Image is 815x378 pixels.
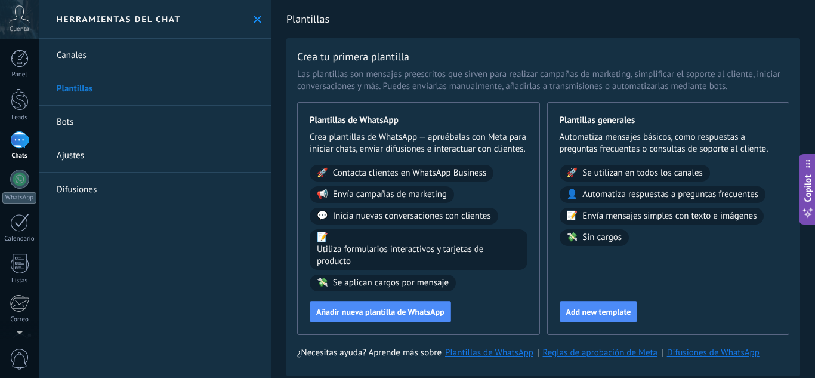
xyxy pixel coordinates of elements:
[286,7,800,31] h2: Plantillas
[333,189,447,201] span: Envía campañas de marketing
[10,26,29,33] span: Cuenta
[566,308,631,316] span: Add new template
[310,131,527,155] span: Crea plantillas de WhatsApp — apruébalas con Meta para iniciar chats, enviar difusiones e interac...
[567,189,578,201] span: 👤
[567,232,578,244] span: 💸
[2,235,37,243] div: Calendario
[582,232,622,244] span: Sin cargos
[297,347,789,359] div: | |
[802,174,814,202] span: Copilot
[2,71,37,79] div: Panel
[543,347,658,358] a: Reglas de aprobación de Meta
[317,167,328,179] span: 🚀
[317,277,328,289] span: 💸
[317,210,328,222] span: 💬
[310,301,451,322] button: Añadir nueva plantilla de WhatsApp
[333,210,491,222] span: Inicia nuevas conversaciones con clientes
[2,192,36,204] div: WhatsApp
[39,39,271,72] a: Canales
[39,173,271,206] a: Difusiones
[57,14,181,24] h2: Herramientas del chat
[582,189,758,201] span: Automatiza respuestas a preguntas frecuentes
[297,69,789,93] span: Las plantillas son mensajes preescritos que sirven para realizar campañas de marketing, simplific...
[310,115,527,127] span: Plantillas de WhatsApp
[297,49,409,64] h3: Crea tu primera plantilla
[2,277,37,285] div: Listas
[2,114,37,122] div: Leads
[560,115,777,127] span: Plantillas generales
[560,301,638,322] button: Add new template
[667,347,760,358] a: Difusiones de WhatsApp
[317,244,520,268] span: Utiliza formularios interactivos y tarjetas de producto
[316,308,444,316] span: Añadir nueva plantilla de WhatsApp
[317,232,328,244] span: 📝
[317,189,328,201] span: 📢
[333,167,487,179] span: Contacta clientes en WhatsApp Business
[39,72,271,106] a: Plantillas
[2,152,37,160] div: Chats
[560,131,777,155] span: Automatiza mensajes básicos, como respuestas a preguntas frecuentes o consultas de soporte al cli...
[39,106,271,139] a: Bots
[567,210,578,222] span: 📝
[333,277,449,289] span: Se aplican cargos por mensaje
[2,316,37,324] div: Correo
[445,347,533,358] a: Plantillas de WhatsApp
[582,210,757,222] span: Envía mensajes simples con texto e imágenes
[567,167,578,179] span: 🚀
[39,139,271,173] a: Ajustes
[297,347,442,359] span: ¿Necesitas ayuda? Aprende más sobre
[582,167,703,179] span: Se utilizan en todos los canales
